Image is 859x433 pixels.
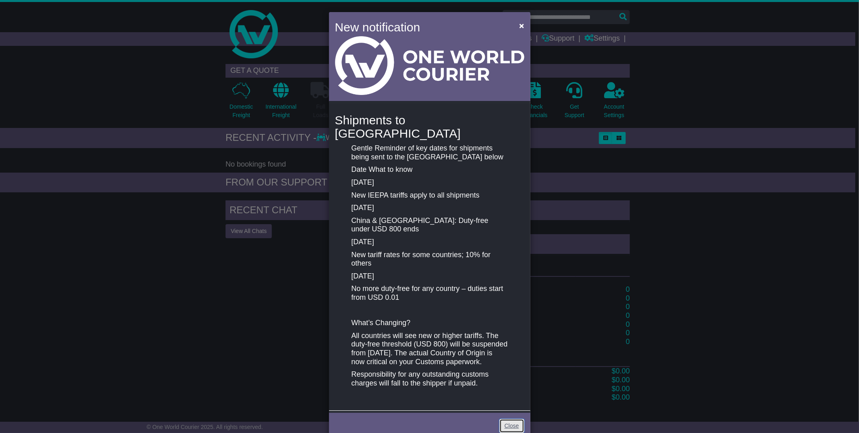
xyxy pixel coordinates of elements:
h4: Shipments to [GEOGRAPHIC_DATA] [335,113,524,140]
p: All countries will see new or higher tariffs. The duty-free threshold (USD 800) will be suspended... [351,332,507,366]
p: Date What to know [351,165,507,174]
span: × [519,21,524,30]
h4: New notification [335,18,508,36]
p: Responsibility for any outstanding customs charges will fall to the shipper if unpaid. [351,370,507,388]
p: Gentle Reminder of key dates for shipments being sent to the [GEOGRAPHIC_DATA] below [351,144,507,161]
p: What’s Changing? [351,319,507,328]
img: Light [335,36,524,95]
p: New tariff rates for some countries; 10% for others [351,251,507,268]
p: [DATE] [351,238,507,247]
button: Close [515,17,528,34]
p: China & [GEOGRAPHIC_DATA]: Duty-free under USD 800 ends [351,216,507,234]
p: [DATE] [351,178,507,187]
a: Close [499,419,524,433]
p: [DATE] [351,272,507,281]
p: New IEEPA tariffs apply to all shipments [351,191,507,200]
p: [DATE] [351,204,507,212]
p: No more duty-free for any country – duties start from USD 0.01 [351,285,507,302]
